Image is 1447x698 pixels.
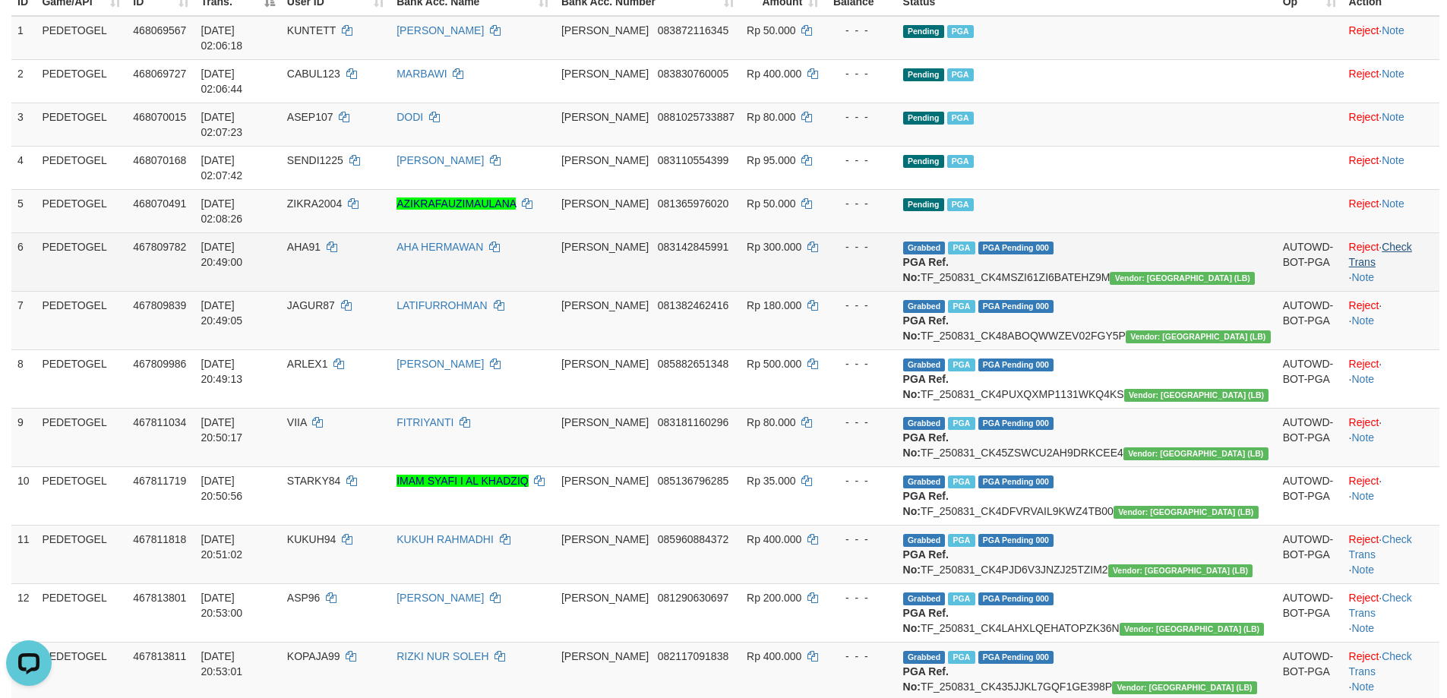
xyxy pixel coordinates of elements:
[287,68,340,80] span: CABUL123
[287,154,343,166] span: SENDI1225
[1349,533,1412,561] a: Check Trans
[1349,154,1379,166] a: Reject
[561,475,649,487] span: [PERSON_NAME]
[903,490,949,517] b: PGA Ref. No:
[133,533,186,545] span: 467811818
[1352,490,1375,502] a: Note
[831,23,890,38] div: - - -
[1110,272,1255,285] span: Vendor URL: https://dashboard.q2checkout.com/secure
[658,68,728,80] span: Copy 083830760005 to clipboard
[201,416,243,444] span: [DATE] 20:50:17
[948,417,975,430] span: Marked by afzCS1
[1343,189,1439,232] td: ·
[561,299,649,311] span: [PERSON_NAME]
[903,534,946,547] span: Grabbed
[903,300,946,313] span: Grabbed
[561,197,649,210] span: [PERSON_NAME]
[287,299,335,311] span: JAGUR87
[897,408,1277,466] td: TF_250831_CK45ZSWCU2AH9DRKCEE4
[1382,68,1404,80] a: Note
[978,475,1054,488] span: PGA Pending
[1126,330,1271,343] span: Vendor URL: https://dashboard.q2checkout.com/secure
[903,112,944,125] span: Pending
[11,189,36,232] td: 5
[831,66,890,81] div: - - -
[897,583,1277,642] td: TF_250831_CK4LAHXLQEHATOPZK36N
[133,299,186,311] span: 467809839
[903,607,949,634] b: PGA Ref. No:
[201,154,243,182] span: [DATE] 02:07:42
[978,651,1054,664] span: PGA Pending
[1352,373,1375,385] a: Note
[397,68,447,80] a: MARBAWI
[36,291,127,349] td: PEDETOGEL
[1352,564,1375,576] a: Note
[1343,408,1439,466] td: · ·
[658,241,728,253] span: Copy 083142845991 to clipboard
[747,24,796,36] span: Rp 50.000
[36,466,127,525] td: PEDETOGEL
[831,356,890,371] div: - - -
[133,592,186,604] span: 467813801
[831,109,890,125] div: - - -
[201,241,243,268] span: [DATE] 20:49:00
[133,197,186,210] span: 468070491
[897,232,1277,291] td: TF_250831_CK4MSZI61ZI6BATEHZ9M
[11,525,36,583] td: 11
[747,299,801,311] span: Rp 180.000
[11,16,36,60] td: 1
[947,68,974,81] span: Marked by afzCS1
[397,533,494,545] a: KUKUH RAHMADHI
[747,533,801,545] span: Rp 400.000
[1277,349,1343,408] td: AUTOWD-BOT-PGA
[1349,24,1379,36] a: Reject
[1343,466,1439,525] td: · ·
[1277,525,1343,583] td: AUTOWD-BOT-PGA
[947,112,974,125] span: Marked by afzCS1
[1349,241,1379,253] a: Reject
[287,475,341,487] span: STARKY84
[747,154,796,166] span: Rp 95.000
[133,154,186,166] span: 468070168
[903,592,946,605] span: Grabbed
[747,68,801,80] span: Rp 400.000
[978,242,1054,254] span: PGA Pending
[287,111,333,123] span: ASEP107
[1343,59,1439,103] td: ·
[831,196,890,211] div: - - -
[948,242,975,254] span: Marked by afzCS1
[201,299,243,327] span: [DATE] 20:49:05
[747,111,796,123] span: Rp 80.000
[397,111,423,123] a: DODI
[133,68,186,80] span: 468069727
[903,373,949,400] b: PGA Ref. No:
[201,24,243,52] span: [DATE] 02:06:18
[897,349,1277,408] td: TF_250831_CK4PUXQXMP1131WKQ4KS
[903,25,944,38] span: Pending
[948,651,975,664] span: Marked by afzCS1
[287,358,328,370] span: ARLEX1
[1382,24,1404,36] a: Note
[903,256,949,283] b: PGA Ref. No:
[831,473,890,488] div: - - -
[1349,416,1379,428] a: Reject
[747,241,801,253] span: Rp 300.000
[831,590,890,605] div: - - -
[36,59,127,103] td: PEDETOGEL
[831,298,890,313] div: - - -
[561,592,649,604] span: [PERSON_NAME]
[133,241,186,253] span: 467809782
[201,111,243,138] span: [DATE] 02:07:23
[1277,408,1343,466] td: AUTOWD-BOT-PGA
[1277,583,1343,642] td: AUTOWD-BOT-PGA
[1382,197,1404,210] a: Note
[947,25,974,38] span: Marked by afzCS1
[397,650,488,662] a: RIZKI NUR SOLEH
[287,650,340,662] span: KOPAJA99
[561,533,649,545] span: [PERSON_NAME]
[397,241,483,253] a: AHA HERMAWAN
[1349,592,1412,619] a: Check Trans
[11,146,36,189] td: 4
[948,300,975,313] span: Marked by afzCS1
[201,650,243,677] span: [DATE] 20:53:01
